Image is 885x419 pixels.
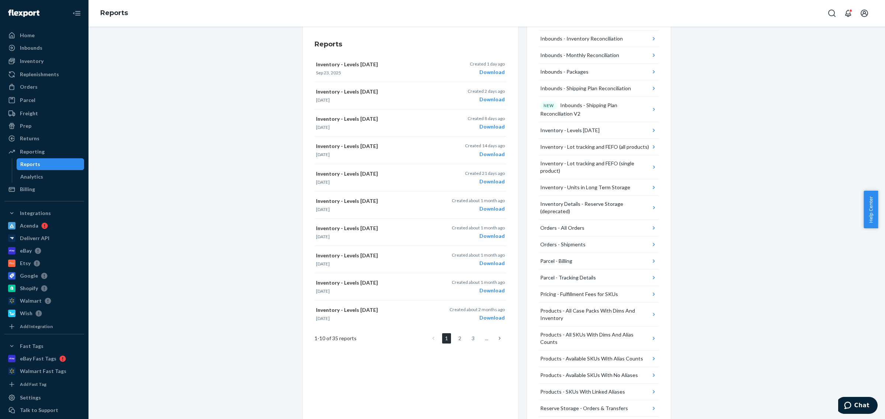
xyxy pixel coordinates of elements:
li: ... [482,333,491,344]
p: NEW [544,103,554,109]
p: Created 2 days ago [468,88,505,94]
a: Page 3 [469,333,478,344]
div: Shopify [20,285,38,292]
button: Inventory - Levels [DATE][DATE]Created about 2 months agoDownload [315,300,506,327]
div: Walmart [20,297,42,304]
a: Etsy [4,257,84,269]
p: Inventory - Levels [DATE] [316,61,441,68]
p: Inventory - Levels [DATE] [316,115,441,123]
p: Created about 1 month ago [452,197,505,204]
a: Page 1 is your current page [442,333,451,344]
a: Prep [4,120,84,132]
button: NEWInbounds - Shipping Plan Reconciliation V2 [539,97,659,122]
button: Products - All SKUs With Dims And Alias Counts [539,327,659,351]
div: Inbounds - Shipping Plan Reconciliation [540,85,631,92]
img: Flexport logo [8,10,39,17]
button: Open account menu [857,6,872,21]
div: Inbounds - Inventory Reconciliation [540,35,623,42]
div: eBay Fast Tags [20,355,56,362]
div: Products - Available SKUs With No Aliases [540,372,638,379]
a: eBay Fast Tags [4,353,84,365]
div: Reserve Storage - Orders & Transfers [540,405,628,412]
div: Products - Available SKUs With Alias Counts [540,355,643,362]
a: Returns [4,133,84,144]
time: [DATE] [316,179,330,185]
a: Acenda [4,220,84,232]
button: Inventory - Levels [DATE][DATE]Created about 1 month agoDownload [315,191,506,219]
div: Parcel [20,96,35,104]
div: Settings [20,394,41,401]
button: Inbounds - Packages [539,64,659,80]
div: Inventory - Lot tracking and FEFO (single product) [540,160,650,175]
p: Inventory - Levels [DATE] [316,170,441,177]
button: Open Search Box [825,6,839,21]
button: Inbounds - Monthly Reconciliation [539,47,659,64]
div: Download [468,123,505,130]
a: Add Fast Tag [4,380,84,389]
div: Returns [20,135,39,142]
button: Open notifications [841,6,855,21]
button: Inbounds - Inventory Reconciliation [539,31,659,47]
div: Inbounds - Shipping Plan Reconciliation V2 [540,101,650,117]
a: Home [4,29,84,41]
p: Inventory - Levels [DATE] [316,306,441,314]
p: Created about 1 month ago [452,279,505,285]
p: Created 1 day ago [470,61,505,67]
button: Inventory - Levels [DATE][DATE]Created about 1 month agoDownload [315,246,506,273]
a: Add Integration [4,322,84,331]
a: Billing [4,183,84,195]
div: Orders - All Orders [540,224,584,232]
button: Close Navigation [69,6,84,21]
div: Products - All SKUs With Dims And Alias Counts [540,331,650,346]
div: Google [20,272,38,279]
p: Created about 1 month ago [452,225,505,231]
button: Inbounds - Shipping Plan Reconciliation [539,80,659,97]
div: Deliverr API [20,235,49,242]
div: Inventory - Levels [DATE] [540,127,600,134]
a: Walmart [4,295,84,307]
div: Parcel - Tracking Details [540,274,596,281]
ol: breadcrumbs [94,3,134,24]
div: Download [452,260,505,267]
a: Wish [4,307,84,319]
div: Download [468,96,505,103]
a: Google [4,270,84,282]
a: Freight [4,108,84,119]
p: Created 8 days ago [468,115,505,122]
div: Download [450,314,505,321]
a: Reports [17,158,84,170]
div: Integrations [20,209,51,217]
div: Analytics [20,173,43,180]
div: Add Integration [20,323,53,330]
button: Inventory - Levels [DATE][DATE]Created 14 days agoDownload [315,137,506,164]
button: Inventory - Levels [DATE][DATE]Created 8 days agoDownload [315,109,506,137]
p: Created about 2 months ago [450,306,505,313]
a: Parcel [4,94,84,106]
button: Inventory - Lot tracking and FEFO (single product) [539,155,659,179]
div: Inventory - Units in Long Term Storage [540,184,630,191]
time: [DATE] [316,316,330,321]
a: Settings [4,392,84,404]
time: Sep 23, 2025 [316,70,341,75]
button: Products - Available SKUs With Alias Counts [539,351,659,367]
div: Download [452,287,505,294]
button: Pricing - Fulfillment Fees for SKUs [539,286,659,303]
p: Inventory - Levels [DATE] [316,225,441,232]
p: Inventory - Levels [DATE] [316,197,441,205]
span: Help Center [864,191,878,228]
p: Inventory - Levels [DATE] [316,88,441,95]
div: Home [20,32,35,39]
time: [DATE] [316,234,330,239]
button: Integrations [4,207,84,219]
time: [DATE] [316,288,330,294]
div: Download [470,68,505,76]
div: Etsy [20,260,31,267]
div: Pricing - Fulfillment Fees for SKUs [540,291,618,298]
button: Parcel - Tracking Details [539,270,659,286]
button: Orders - All Orders [539,220,659,236]
div: Download [452,205,505,212]
p: Inventory - Levels [DATE] [316,279,441,286]
div: Billing [20,186,35,193]
div: Acenda [20,222,38,229]
time: [DATE] [316,97,330,103]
